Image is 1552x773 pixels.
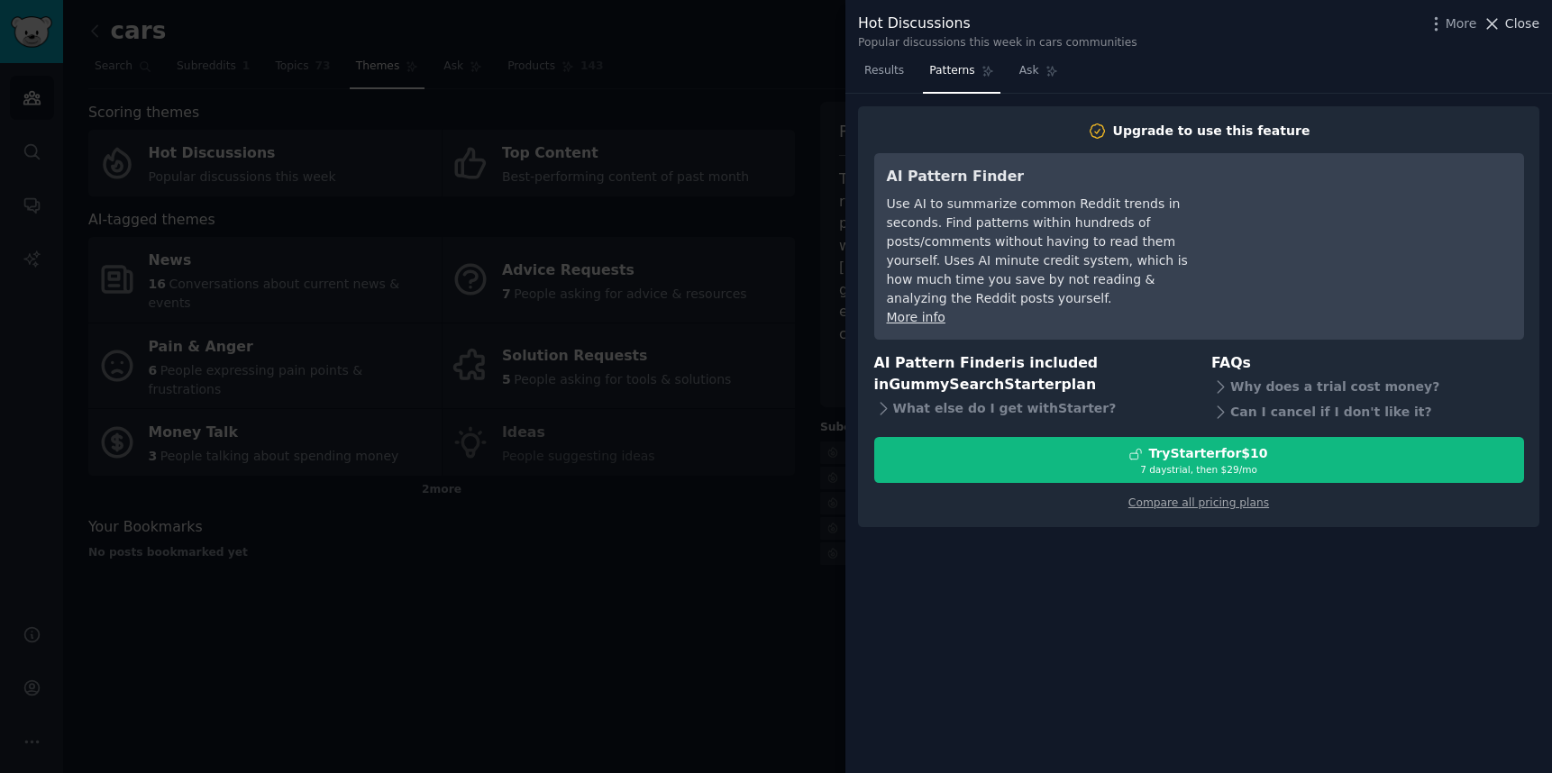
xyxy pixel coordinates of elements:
button: TryStarterfor$107 daystrial, then $29/mo [874,437,1524,483]
div: Use AI to summarize common Reddit trends in seconds. Find patterns within hundreds of posts/comme... [887,195,1216,308]
a: Patterns [923,57,1000,94]
h3: AI Pattern Finder [887,166,1216,188]
span: Patterns [929,63,974,79]
div: Popular discussions this week in cars communities [858,35,1137,51]
div: Upgrade to use this feature [1113,122,1310,141]
span: GummySearch Starter [889,376,1061,393]
a: Ask [1013,57,1064,94]
span: Results [864,63,904,79]
button: More [1427,14,1477,33]
div: 7 days trial, then $ 29 /mo [875,463,1523,476]
h3: FAQs [1211,352,1524,375]
span: More [1446,14,1477,33]
div: Can I cancel if I don't like it? [1211,399,1524,424]
iframe: YouTube video player [1241,166,1511,301]
a: More info [887,310,945,324]
h3: AI Pattern Finder is included in plan [874,352,1187,396]
button: Close [1483,14,1539,33]
a: Results [858,57,910,94]
span: Ask [1019,63,1039,79]
div: Try Starter for $10 [1148,444,1267,463]
div: What else do I get with Starter ? [874,396,1187,422]
span: Close [1505,14,1539,33]
a: Compare all pricing plans [1128,496,1269,509]
div: Hot Discussions [858,13,1137,35]
div: Why does a trial cost money? [1211,374,1524,399]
